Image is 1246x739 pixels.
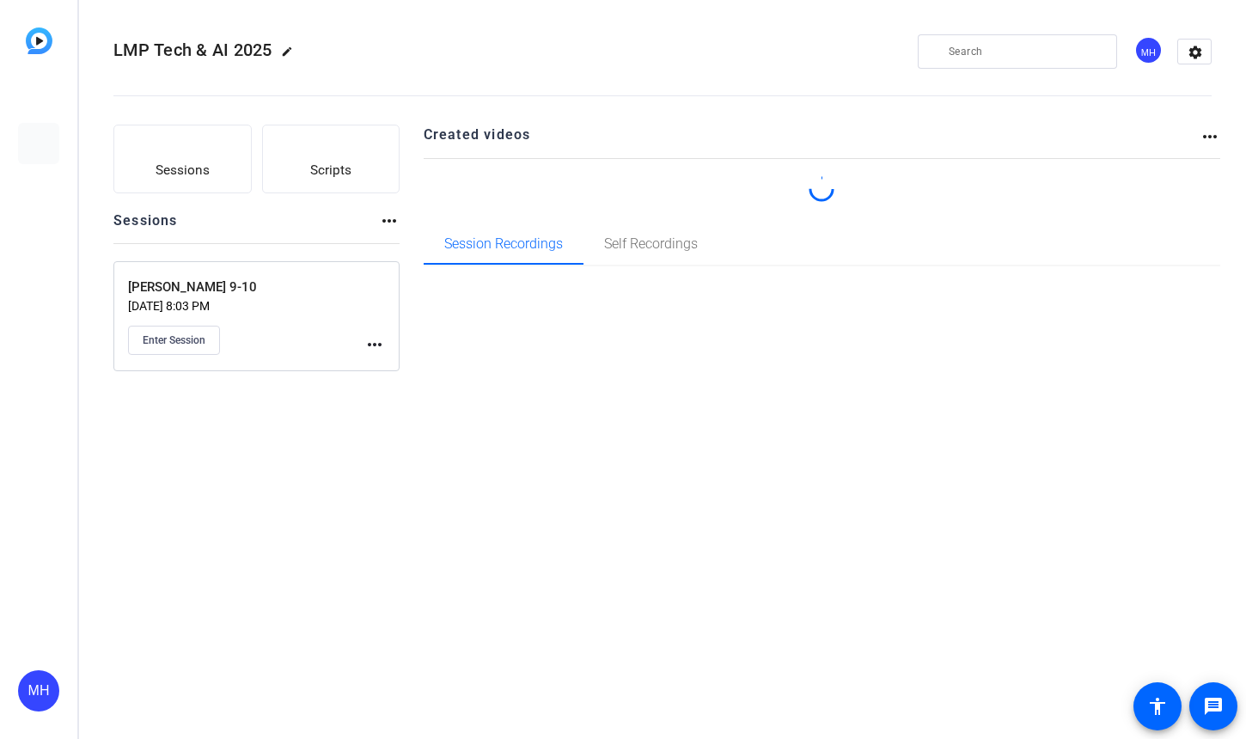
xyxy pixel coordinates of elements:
[26,27,52,54] img: blue-gradient.svg
[156,161,210,180] span: Sessions
[113,125,252,193] button: Sessions
[18,670,59,712] div: MH
[1147,696,1168,717] mat-icon: accessibility
[262,125,400,193] button: Scripts
[113,40,272,60] span: LMP Tech & AI 2025
[444,237,563,251] span: Session Recordings
[143,333,205,347] span: Enter Session
[1178,40,1212,65] mat-icon: settings
[281,46,302,66] mat-icon: edit
[364,334,385,355] mat-icon: more_horiz
[113,211,178,243] h2: Sessions
[949,41,1103,62] input: Search
[128,278,364,297] p: [PERSON_NAME] 9-10
[128,299,364,313] p: [DATE] 8:03 PM
[1134,36,1163,64] div: MH
[424,125,1200,158] h2: Created videos
[1200,126,1220,147] mat-icon: more_horiz
[379,211,400,231] mat-icon: more_horiz
[1134,36,1164,66] ngx-avatar: Marji Hendler
[604,237,698,251] span: Self Recordings
[1203,696,1224,717] mat-icon: message
[128,326,220,355] button: Enter Session
[310,161,351,180] span: Scripts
